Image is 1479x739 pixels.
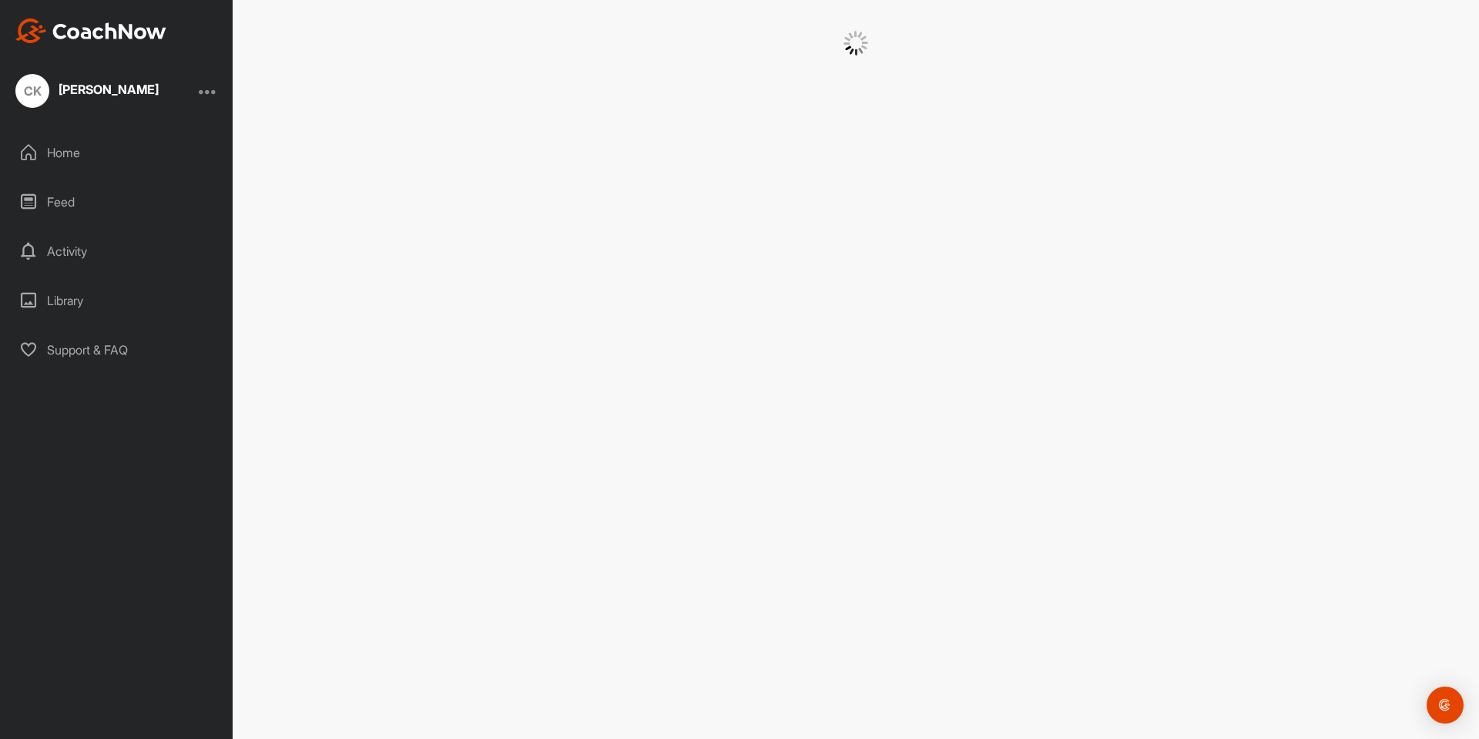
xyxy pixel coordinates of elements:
[8,331,226,369] div: Support & FAQ
[8,183,226,221] div: Feed
[843,31,868,55] img: G6gVgL6ErOh57ABN0eRmCEwV0I4iEi4d8EwaPGI0tHgoAbU4EAHFLEQAh+QQFCgALACwIAA4AGAASAAAEbHDJSesaOCdk+8xg...
[59,83,159,96] div: [PERSON_NAME]
[1427,687,1464,724] div: Open Intercom Messenger
[15,18,166,43] img: CoachNow
[15,74,49,108] div: CK
[8,232,226,270] div: Activity
[8,133,226,172] div: Home
[8,281,226,320] div: Library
